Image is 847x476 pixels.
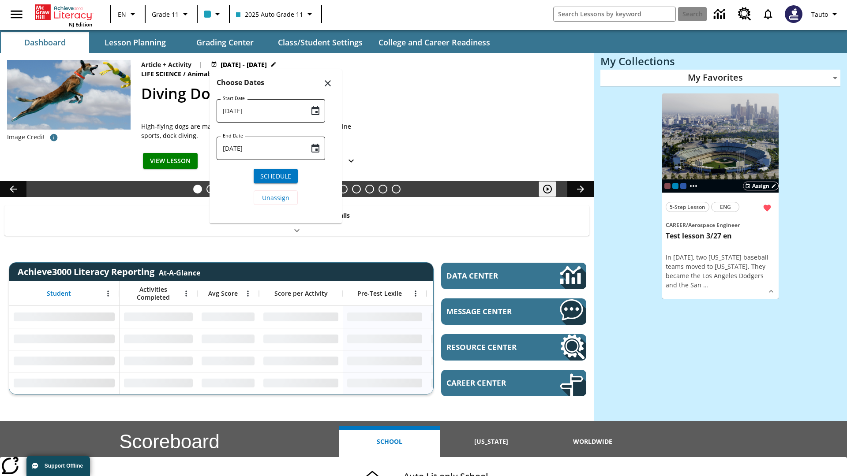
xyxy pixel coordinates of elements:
[666,253,775,290] div: In [DATE], two [US_STATE] baseball teams moved to [US_STATE]. They became the Los Angeles Dodgers...
[427,350,510,372] div: No Data,
[352,185,361,193] button: Slide 13 Between Two Worlds
[666,231,775,241] h3: Test lesson 3/27 en
[539,181,556,197] button: Play
[143,153,198,169] button: View Lesson
[672,183,678,189] div: 205 Auto Grade 11
[206,185,215,193] button: Slide 2 Do You Want Fries With That?
[666,202,709,212] button: 5-Step Lesson
[197,328,259,350] div: No Data,
[554,7,675,21] input: search field
[152,10,179,19] span: Grade 11
[688,181,699,191] button: Show more classes
[141,69,183,79] span: Life Science
[18,266,200,278] span: Achieve3000 Literacy Reporting
[365,185,374,193] button: Slide 14 Hooray for Constitution Day!
[600,55,840,67] h3: My Collections
[780,3,808,26] button: Select a new avatar
[148,6,194,22] button: Grade: Grade 11, Select a grade
[217,76,335,89] h6: Choose Dates
[441,263,586,289] a: Data Center
[811,10,828,19] span: Tauto
[114,6,142,22] button: Language: EN, Select a language
[427,372,510,394] div: No Data,
[35,4,92,21] a: Home
[208,290,238,297] span: Avg Score
[733,2,757,26] a: Resource Center, Will open in new tab
[441,370,586,396] a: Career Center
[7,7,299,17] body: Maximum 600 characters Press Escape to exit toolbar Press Alt + F10 to reach toolbar
[274,290,328,297] span: Score per Activity
[379,185,387,193] button: Slide 15 Point of View
[181,32,269,53] button: Grading Center
[236,10,303,19] span: 2025 Auto Grade 11
[662,93,779,299] div: lesson details
[47,290,71,297] span: Student
[7,133,45,141] p: Image Credit
[200,6,226,22] button: Class color is light blue. Change class color
[141,60,191,69] p: Article + Activity
[600,70,840,86] div: My Favorites
[808,6,843,22] button: Profile/Settings
[680,183,686,189] div: OL 2025 Auto Grade 7
[217,99,303,123] input: MMMM-DD-YYYY
[120,350,197,372] div: No Data,
[686,221,688,229] span: /
[69,21,92,28] span: NJ Edition
[720,202,731,212] span: ENG
[120,306,197,328] div: No Data,
[711,202,739,212] button: ENG
[409,287,422,300] button: Open Menu
[260,171,291,181] span: Schedule
[159,266,200,278] div: At-A-Glance
[542,426,644,457] button: Worldwide
[670,202,705,212] span: 5-Step Lesson
[45,463,83,469] span: Support Offline
[124,286,182,301] span: Activities Completed
[101,287,115,300] button: Open Menu
[199,60,202,69] span: |
[183,70,186,78] span: /
[1,32,89,53] button: Dashboard
[307,140,324,157] button: Choose date, selected date is Aug 26, 2025
[223,133,243,139] label: End Date
[427,306,510,328] div: No Data,
[392,185,401,193] button: Slide 16 The Constitution's Balancing Act
[688,221,740,229] span: Aerospace Engineer
[339,185,348,193] button: Slide 12 Career Lesson
[785,5,802,23] img: Avatar
[241,287,255,300] button: Open Menu
[180,287,193,300] button: Open Menu
[120,328,197,350] div: No Data,
[664,183,671,189] div: OL 2025 Auto Grade 12
[441,298,586,325] a: Message Center
[446,342,533,352] span: Resource Center
[45,130,63,145] button: Image credit: Gloria Anderson/Alamy Stock Photo
[141,82,583,105] h2: Diving Dogs Make a Splash
[35,3,92,28] div: Home
[262,193,289,202] span: Unassign
[4,1,30,27] button: Open side menu
[193,185,202,193] button: Slide 1 Diving Dogs Make a Splash
[307,102,324,120] button: Choose date, selected date is Aug 26, 2025
[209,60,278,69] button: Aug 26 - Aug 26 Choose Dates
[440,426,542,457] button: [US_STATE]
[446,271,530,281] span: Data Center
[539,181,565,197] div: Play
[217,137,303,160] input: MMMM-DD-YYYY
[666,220,775,230] span: Topic: Career/Aerospace Engineer
[357,290,402,297] span: Pre-Test Lexile
[446,378,533,388] span: Career Center
[759,200,775,216] button: Remove from Favorites
[567,181,594,197] button: Lesson carousel, Next
[757,3,780,26] a: Notifications
[271,32,370,53] button: Class/Student Settings
[427,328,510,350] div: No Data,
[141,122,362,140] div: High-flying dogs are making a splash in one the fastest-growing canine sports, dock diving.
[441,334,586,361] a: Resource Center, Will open in new tab
[339,426,440,457] button: School
[446,306,533,316] span: Message Center
[26,456,90,476] button: Support Offline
